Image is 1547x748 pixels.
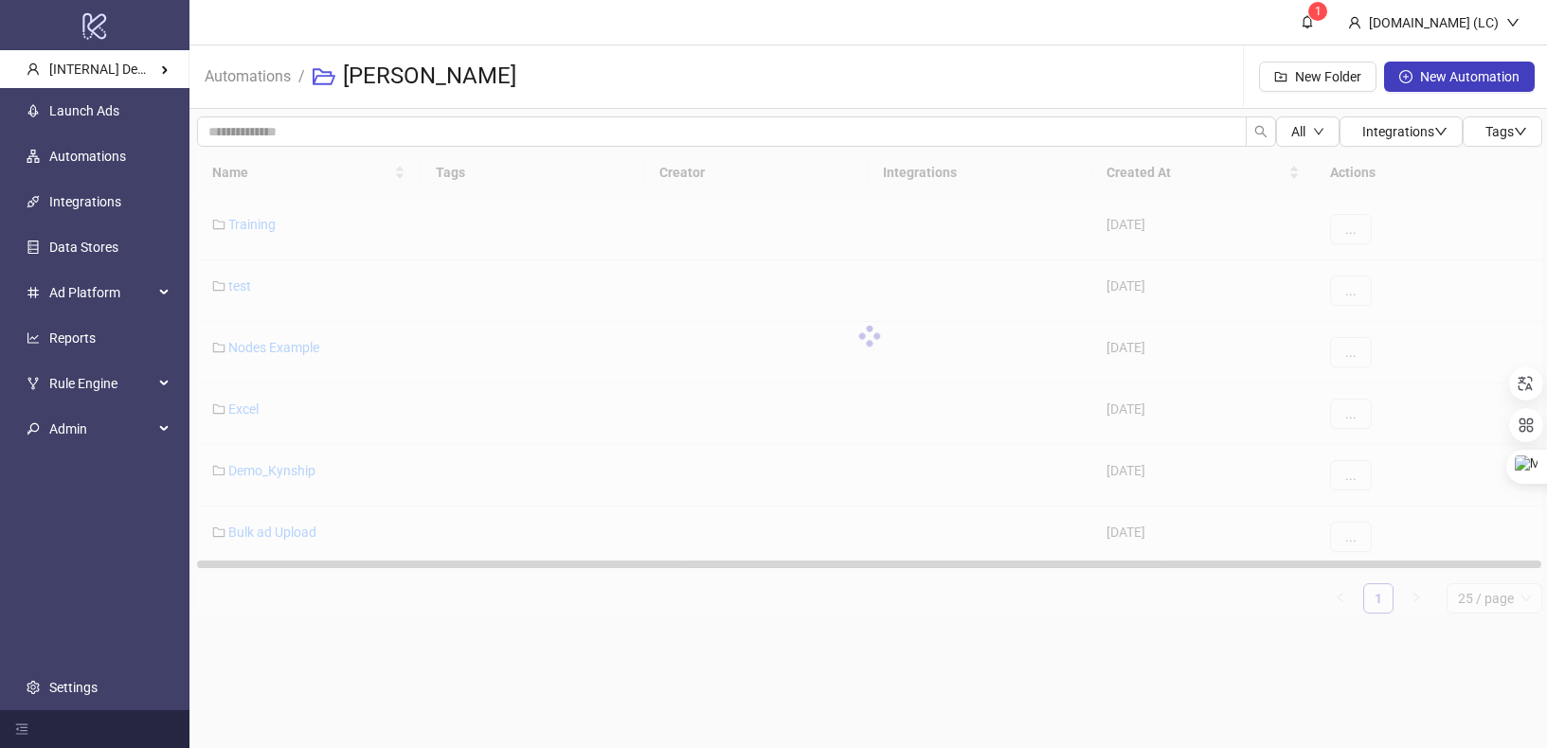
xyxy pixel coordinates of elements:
[27,422,40,436] span: key
[1340,116,1463,147] button: Integrationsdown
[49,365,153,402] span: Rule Engine
[49,149,126,164] a: Automations
[1308,2,1327,21] sup: 1
[49,330,96,346] a: Reports
[1514,125,1527,138] span: down
[27,286,40,299] span: number
[1362,124,1448,139] span: Integrations
[1361,12,1506,33] div: [DOMAIN_NAME] (LC)
[1384,62,1535,92] button: New Automation
[1259,62,1376,92] button: New Folder
[49,274,153,312] span: Ad Platform
[1348,16,1361,29] span: user
[343,62,516,92] h3: [PERSON_NAME]
[49,410,153,448] span: Admin
[27,377,40,390] span: fork
[1506,16,1520,29] span: down
[49,194,121,209] a: Integrations
[1434,125,1448,138] span: down
[1276,116,1340,147] button: Alldown
[49,240,118,255] a: Data Stores
[201,64,295,85] a: Automations
[49,103,119,118] a: Launch Ads
[1420,69,1520,84] span: New Automation
[1485,124,1527,139] span: Tags
[313,65,335,88] span: folder-open
[298,46,305,107] li: /
[1313,126,1324,137] span: down
[1301,15,1314,28] span: bell
[1274,70,1287,83] span: folder-add
[1315,5,1322,18] span: 1
[1291,124,1305,139] span: All
[27,62,40,76] span: user
[1463,116,1542,147] button: Tagsdown
[15,722,28,736] span: menu-fold
[49,680,98,695] a: Settings
[1399,70,1412,83] span: plus-circle
[49,62,208,77] span: [INTERNAL] Demo Account
[1295,69,1361,84] span: New Folder
[1254,125,1268,138] span: search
